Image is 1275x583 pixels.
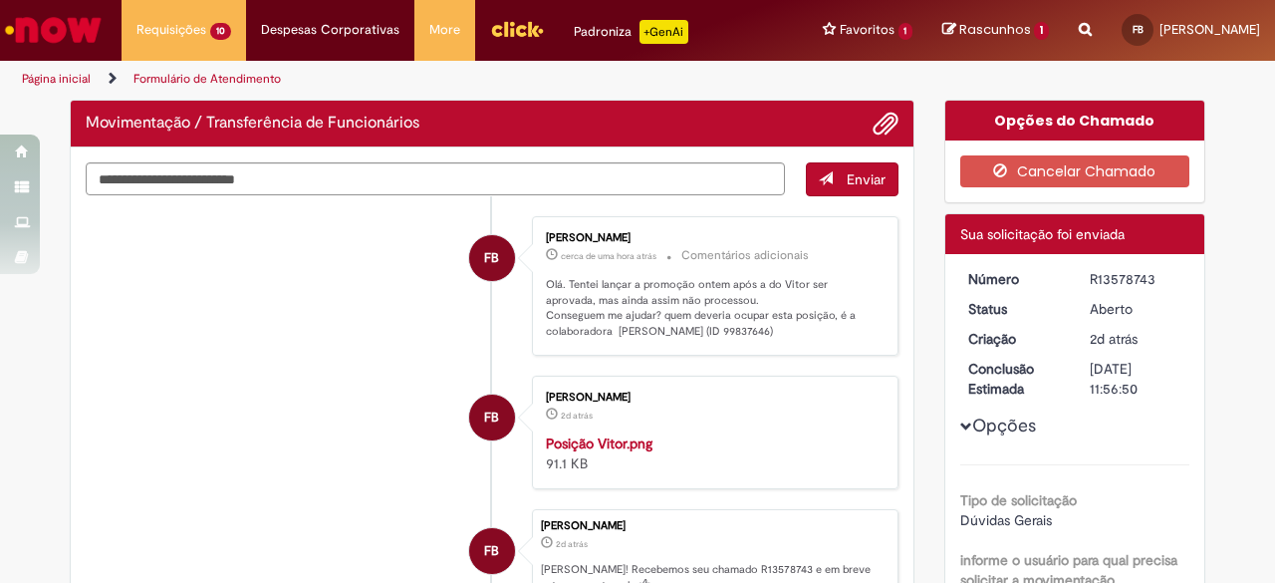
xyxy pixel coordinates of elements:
span: Despesas Corporativas [261,20,399,40]
span: Favoritos [840,20,894,40]
small: Comentários adicionais [681,247,809,264]
span: 2d atrás [1090,330,1138,348]
p: +GenAi [639,20,688,44]
b: Tipo de solicitação [960,491,1077,509]
dt: Número [953,269,1076,289]
span: Requisições [136,20,206,40]
span: 2d atrás [556,538,588,550]
dt: Conclusão Estimada [953,359,1076,399]
div: Aberto [1090,299,1182,319]
div: [PERSON_NAME] [541,520,888,532]
div: Fernanda Caroline Brito [469,395,515,440]
time: 01/10/2025 14:30:41 [561,250,656,262]
ul: Trilhas de página [15,61,835,98]
span: Sua solicitação foi enviada [960,225,1125,243]
span: cerca de uma hora atrás [561,250,656,262]
textarea: Digite sua mensagem aqui... [86,162,785,195]
a: Página inicial [22,71,91,87]
span: 10 [210,23,231,40]
span: Dúvidas Gerais [960,511,1052,529]
span: 1 [898,23,913,40]
span: More [429,20,460,40]
button: Cancelar Chamado [960,155,1190,187]
span: FB [484,394,499,441]
a: Rascunhos [942,21,1049,40]
img: click_logo_yellow_360x200.png [490,14,544,44]
span: 2d atrás [561,410,593,422]
span: FB [484,234,499,282]
h2: Movimentação / Transferência de Funcionários Histórico de tíquete [86,115,419,133]
div: 91.1 KB [546,434,878,473]
div: [DATE] 11:56:50 [1090,359,1182,399]
div: Padroniza [574,20,688,44]
a: Formulário de Atendimento [133,71,281,87]
img: ServiceNow [2,10,105,50]
p: Olá. Tentei lançar a promoção ontem após a do Vitor ser aprovada, mas ainda assim não processou. ... [546,277,878,340]
dt: Status [953,299,1076,319]
time: 29/09/2025 17:56:47 [556,538,588,550]
button: Adicionar anexos [873,111,898,137]
div: Opções do Chamado [945,101,1205,141]
div: Fernanda Caroline Brito [469,235,515,281]
div: 29/09/2025 17:56:47 [1090,329,1182,349]
time: 29/09/2025 17:56:47 [1090,330,1138,348]
dt: Criação [953,329,1076,349]
span: [PERSON_NAME] [1159,21,1260,38]
div: [PERSON_NAME] [546,232,878,244]
span: FB [484,527,499,575]
time: 29/09/2025 17:56:44 [561,410,593,422]
button: Enviar [806,162,898,196]
div: R13578743 [1090,269,1182,289]
span: 1 [1034,22,1049,40]
span: FB [1133,23,1144,36]
div: Fernanda Caroline Brito [469,528,515,574]
div: [PERSON_NAME] [546,392,878,404]
a: Posição Vitor.png [546,435,652,452]
span: Rascunhos [959,20,1031,39]
span: Enviar [847,170,886,188]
